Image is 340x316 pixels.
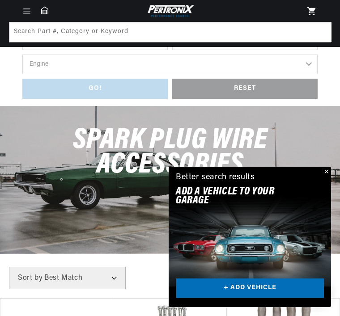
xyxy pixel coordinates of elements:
select: Sort by [9,267,126,289]
a: + ADD VEHICLE [176,278,324,299]
div: Better search results [176,171,255,184]
h2: Add A VEHICLE to your garage [176,187,302,206]
select: Engine [22,55,318,74]
input: Search Part #, Category or Keyword [9,22,331,42]
button: Close [320,167,331,177]
span: Spark Plug Wire Accessories [73,126,268,180]
button: Search Part #, Category or Keyword [311,22,331,42]
summary: Menu [17,6,37,16]
a: Garage: 0 item(s) [41,6,48,14]
div: RESET [172,79,318,99]
img: Pertronix [145,4,195,18]
span: Sort by [18,274,42,282]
